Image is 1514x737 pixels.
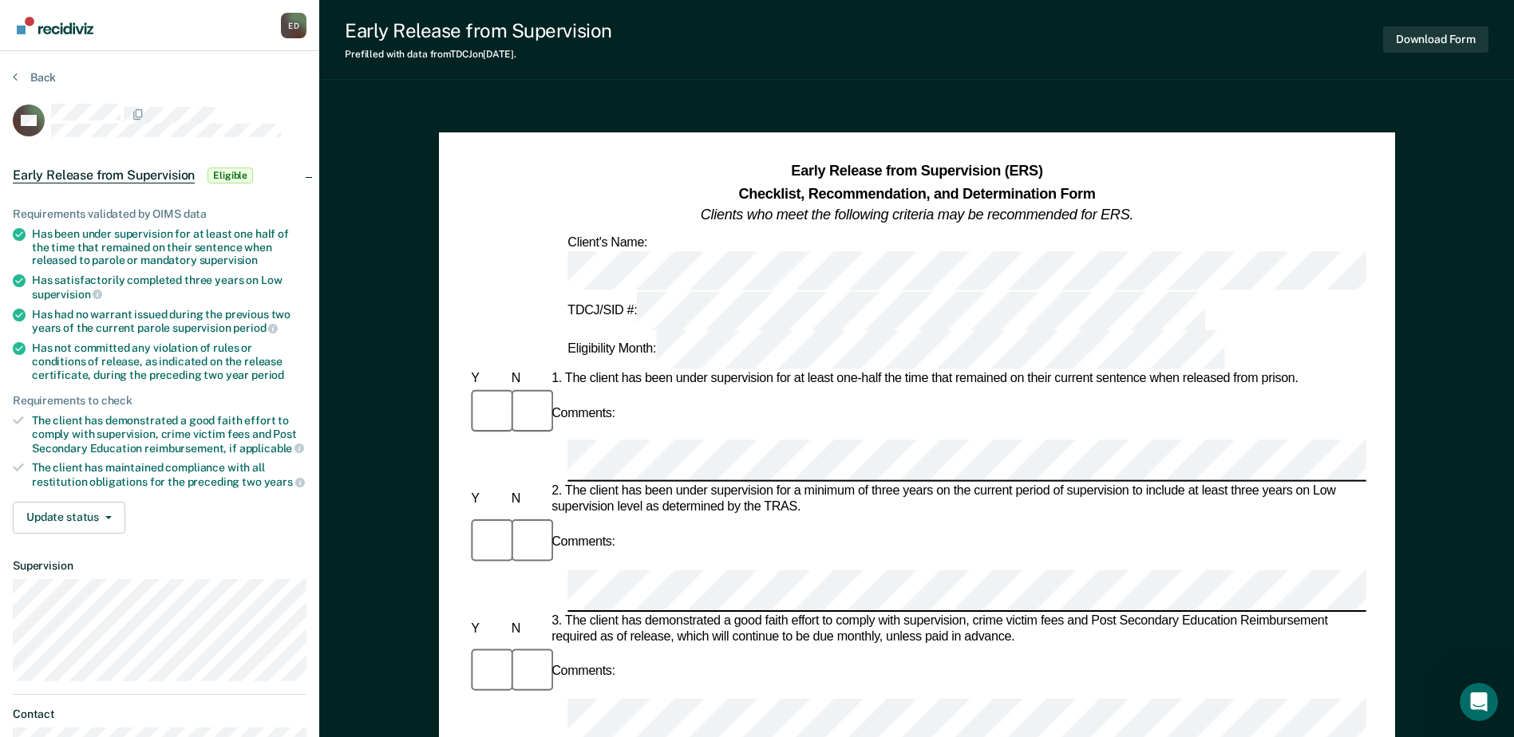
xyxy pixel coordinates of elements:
[208,167,253,183] span: Eligible
[468,492,508,508] div: Y
[564,330,1227,369] div: Eligibility Month:
[200,254,258,266] span: supervision
[32,414,306,455] div: The client has demonstrated a good faith effort to comply with supervision, crime victim fees and...
[32,288,102,301] span: supervision
[1460,683,1498,721] iframe: Intercom live chat
[32,227,306,267] div: Has been under supervision for at least one half of the time that remained on their sentence when...
[508,621,547,637] div: N
[13,70,56,85] button: Back
[548,405,619,421] div: Comments:
[13,559,306,573] dt: Supervision
[548,371,1366,387] div: 1. The client has been under supervision for at least one-half the time that remained on their cu...
[13,167,195,183] span: Early Release from Supervision
[345,19,612,42] div: Early Release from Supervision
[13,502,125,534] button: Update status
[468,371,508,387] div: Y
[508,492,547,508] div: N
[32,308,306,335] div: Has had no warrant issued during the previous two years of the current parole supervision
[17,17,93,34] img: Recidiviz
[13,707,306,721] dt: Contact
[13,394,306,408] div: Requirements to check
[468,621,508,637] div: Y
[32,274,306,301] div: Has satisfactorily completed three years on Low
[345,49,612,60] div: Prefilled with data from TDCJ on [DATE] .
[251,368,284,381] span: period
[13,207,306,221] div: Requirements validated by OIMS data
[738,185,1095,201] strong: Checklist, Recommendation, and Determination Form
[548,664,619,680] div: Comments:
[508,371,547,387] div: N
[548,484,1366,516] div: 2. The client has been under supervision for a minimum of three years on the current period of su...
[264,475,305,488] span: years
[233,321,278,334] span: period
[1383,26,1488,53] button: Download Form
[701,207,1133,223] em: Clients who meet the following criteria may be recommended for ERS.
[548,534,619,550] div: Comments:
[239,442,304,455] span: applicable
[281,13,306,38] div: E D
[791,164,1042,179] strong: Early Release from Supervision (ERS)
[32,341,306,381] div: Has not committed any violation of rules or conditions of release, as indicated on the release ce...
[281,13,306,38] button: Profile dropdown button
[548,613,1366,645] div: 3. The client has demonstrated a good faith effort to comply with supervision, crime victim fees ...
[564,291,1208,330] div: TDCJ/SID #:
[32,461,306,488] div: The client has maintained compliance with all restitution obligations for the preceding two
